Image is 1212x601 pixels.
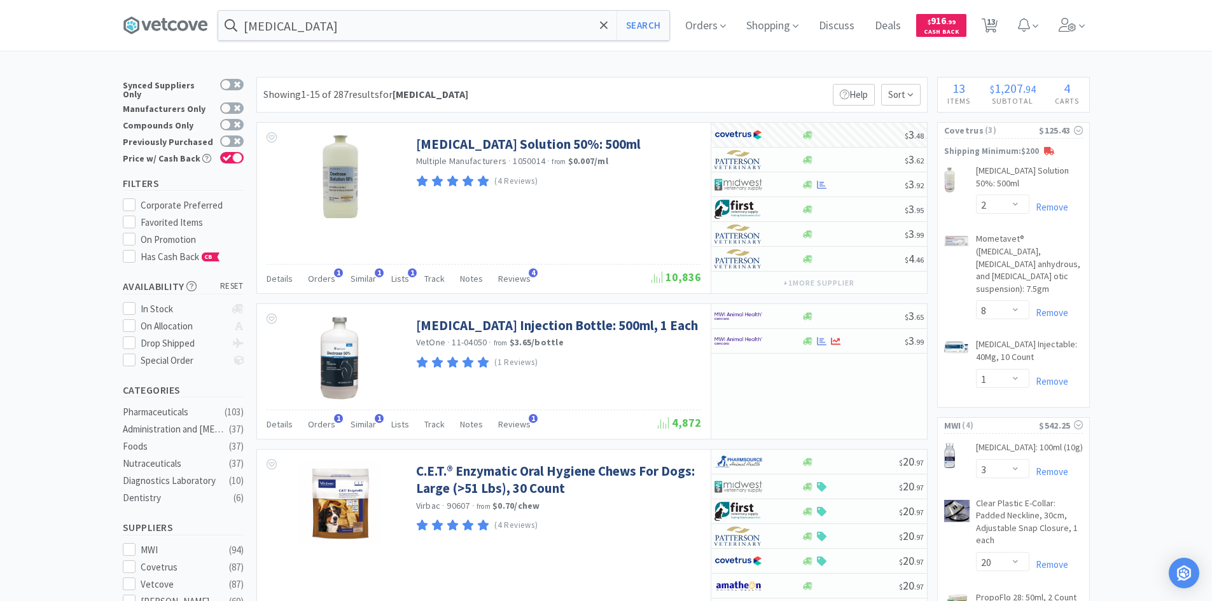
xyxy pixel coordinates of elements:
strong: $0.70 / chew [492,500,540,511]
p: (4 Reviews) [494,519,538,532]
a: [MEDICAL_DATA] Injection Bottle: 500ml, 1 Each [416,317,698,334]
img: 7915dbd3f8974342a4dc3feb8efc1740_58.png [714,452,762,471]
span: Lists [391,418,409,430]
div: Favorited Items [141,215,244,230]
span: from [552,157,566,166]
div: Administration and [MEDICAL_DATA] [123,422,226,437]
span: Details [267,273,293,284]
span: $ [899,582,903,591]
span: 1 [334,414,343,423]
span: 3 [905,177,924,191]
span: . 46 [914,255,924,265]
span: 4,872 [658,415,701,430]
div: ( 37 ) [229,422,244,437]
img: d1b6fadf0c944739b2c835d8cf8e9828_311370.png [944,167,955,193]
span: $ [899,483,903,492]
span: . 97 [914,532,924,542]
span: $ [905,312,909,322]
a: Clear Plastic E-Collar: Padded Neckline, 30cm, Adjustable Snap Closure, 1 each [976,497,1083,552]
p: (1 Reviews) [494,356,538,370]
span: 11-04050 [452,336,487,348]
span: 20 [899,504,924,518]
span: $ [928,18,931,26]
span: 1,207 [994,80,1023,96]
span: Track [424,418,445,430]
div: MWI [141,542,219,558]
img: 67d67680309e4a0bb49a5ff0391dcc42_6.png [714,200,762,219]
h4: Subtotal [980,95,1045,107]
span: $ [905,131,909,141]
p: Shipping Minimum: $200 [938,145,1089,158]
span: 3 [905,226,924,241]
span: . 99 [914,230,924,240]
p: (4 Reviews) [494,175,538,188]
span: Orders [308,418,335,430]
a: Remove [1029,201,1068,213]
span: 13 [952,80,965,96]
a: Remove [1029,307,1068,319]
span: 1 [529,414,538,423]
img: 77fca1acd8b6420a9015268ca798ef17_1.png [714,551,762,570]
img: 67d67680309e4a0bb49a5ff0391dcc42_6.png [714,502,762,521]
div: Manufacturers Only [123,102,214,113]
img: f5e969b455434c6296c6d81ef179fa71_3.png [714,225,762,244]
img: f02fc58a486b4aa895e5aa8905b6b416_115749.jpeg [298,135,381,218]
span: Covetrus [944,123,984,137]
a: Deals [870,20,906,32]
div: Diagnostics Laboratory [123,473,226,488]
span: 1 [375,414,384,423]
span: Details [267,418,293,430]
span: $ [899,508,903,517]
span: 10,836 [651,270,701,284]
div: ( 94 ) [229,542,244,558]
a: [MEDICAL_DATA]: 100ml (10g) [976,441,1083,459]
div: Vetcove [141,577,219,592]
div: ( 103 ) [225,404,244,420]
span: 3 [905,202,924,216]
span: · [547,155,550,167]
span: 20 [899,578,924,593]
span: · [508,155,511,167]
span: Orders [308,273,335,284]
strong: [MEDICAL_DATA] [393,88,468,100]
a: Discuss [814,20,860,32]
span: 1050014 [513,155,545,167]
img: 7e1a81d71b79415892625313c20b9197_697512.png [944,341,970,353]
a: C.E.T.® Enzymatic Oral Hygiene Chews For Dogs: Large (>51 Lbs), 30 Count [416,462,698,497]
div: Compounds Only [123,119,214,130]
span: Track [424,273,445,284]
span: Reviews [498,273,531,284]
div: In Stock [141,301,225,317]
span: . 48 [914,131,924,141]
span: . 97 [914,582,924,591]
span: Lists [391,273,409,284]
span: 4 [905,251,924,266]
span: ( 4 ) [961,419,1039,432]
a: $916.99Cash Back [916,8,966,43]
span: $ [905,255,909,265]
img: 4dd14cff54a648ac9e977f0c5da9bc2e_5.png [714,175,762,194]
span: Reviews [498,418,531,430]
div: ( 37 ) [229,456,244,471]
img: 4dd14cff54a648ac9e977f0c5da9bc2e_5.png [714,477,762,496]
span: · [489,336,491,348]
button: Search [616,11,669,40]
div: Dentistry [123,490,226,506]
a: 13 [977,22,1003,33]
span: 3 [905,333,924,348]
span: 94 [1026,83,1036,95]
span: $ [899,532,903,542]
a: Multiple Manufacturers [416,155,507,167]
img: f5e969b455434c6296c6d81ef179fa71_3.png [714,150,762,169]
div: Special Order [141,353,225,368]
div: $125.43 [1039,123,1082,137]
div: ( 37 ) [229,439,244,454]
div: ( 6 ) [233,490,244,506]
div: Drop Shipped [141,336,225,351]
div: . [980,82,1045,95]
img: f5e969b455434c6296c6d81ef179fa71_3.png [714,527,762,546]
p: Help [833,84,875,106]
span: CB [202,253,215,261]
span: 4 [529,268,538,277]
div: Covetrus [141,560,219,575]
